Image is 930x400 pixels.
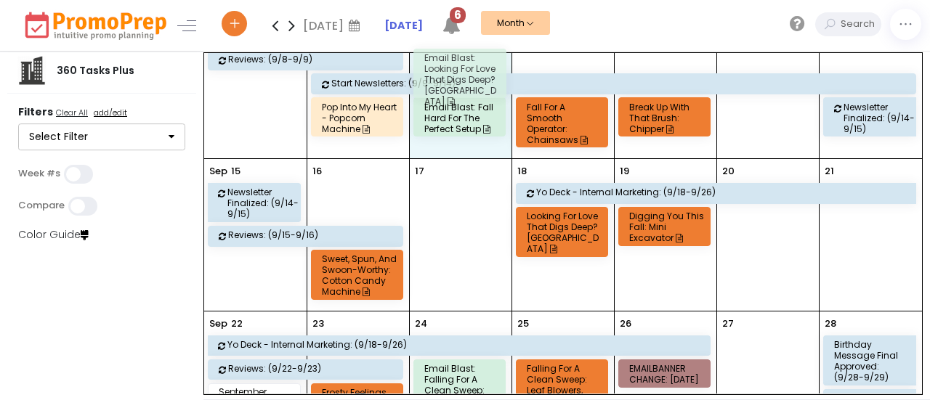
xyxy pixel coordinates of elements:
[527,102,602,145] div: Fall for a Smooth Operator: Chainsaws
[527,211,602,254] div: Looking for Love That Digs Deep? [GEOGRAPHIC_DATA]
[536,187,920,197] div: Yo Deck - Internal Marketing: (9/18-9/26)
[18,168,60,179] label: Week #s
[629,363,704,385] div: EMAILBANNER CHANGE: [DATE]
[450,7,466,23] span: 6
[312,317,324,331] p: 23
[620,164,629,179] p: 19
[424,52,500,107] div: Email Blast: Looking for Love That Digs Deep? [GEOGRAPHIC_DATA]
[722,164,735,179] p: 20
[18,227,89,242] a: Color Guide
[209,317,227,331] p: Sep
[620,317,631,331] p: 26
[825,164,834,179] p: 21
[18,123,185,151] button: Select Filter
[231,317,243,331] p: 22
[228,54,406,65] div: Reviews: (9/8-9/9)
[331,78,920,89] div: Start Newsletters: (9/9-9/14)
[722,317,734,331] p: 27
[17,56,46,85] img: company.png
[228,363,406,374] div: Reviews: (9/22-9/23)
[322,253,397,297] div: Sweet, Spun, and Swoon-Worthy: Cotton Candy Machine
[834,339,910,383] div: Birthday Message Final Approved: (9/28-9/29)
[415,164,424,179] p: 17
[844,102,920,134] div: Newsletter Finalized: (9/14-9/15)
[629,211,704,243] div: Digging You This Fall: Mini Excavator
[322,102,397,134] div: Pop into My Heart - Popcorn Machine
[18,105,53,119] strong: Filters
[209,164,227,179] p: Sep
[517,164,527,179] p: 18
[629,102,704,134] div: Break Up with That Brush: Chipper
[18,200,65,211] label: Compare
[312,164,322,179] p: 16
[227,339,713,350] div: Yo Deck - Internal Marketing: (9/18-9/26)
[424,102,499,134] div: Email Blast: Fall Hard for the Perfect Setup
[384,18,423,33] a: [DATE]
[91,107,130,121] a: add/edit
[517,317,529,331] p: 25
[837,12,881,36] input: Search
[227,187,304,219] div: Newsletter Finalized: (9/14-9/15)
[415,317,427,331] p: 24
[825,317,836,331] p: 28
[94,107,127,118] u: add/edit
[46,63,145,78] div: 360 Tasks Plus
[303,15,365,36] div: [DATE]
[231,164,240,179] p: 15
[228,229,406,240] div: Reviews: (9/15-9/16)
[481,11,550,35] button: Month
